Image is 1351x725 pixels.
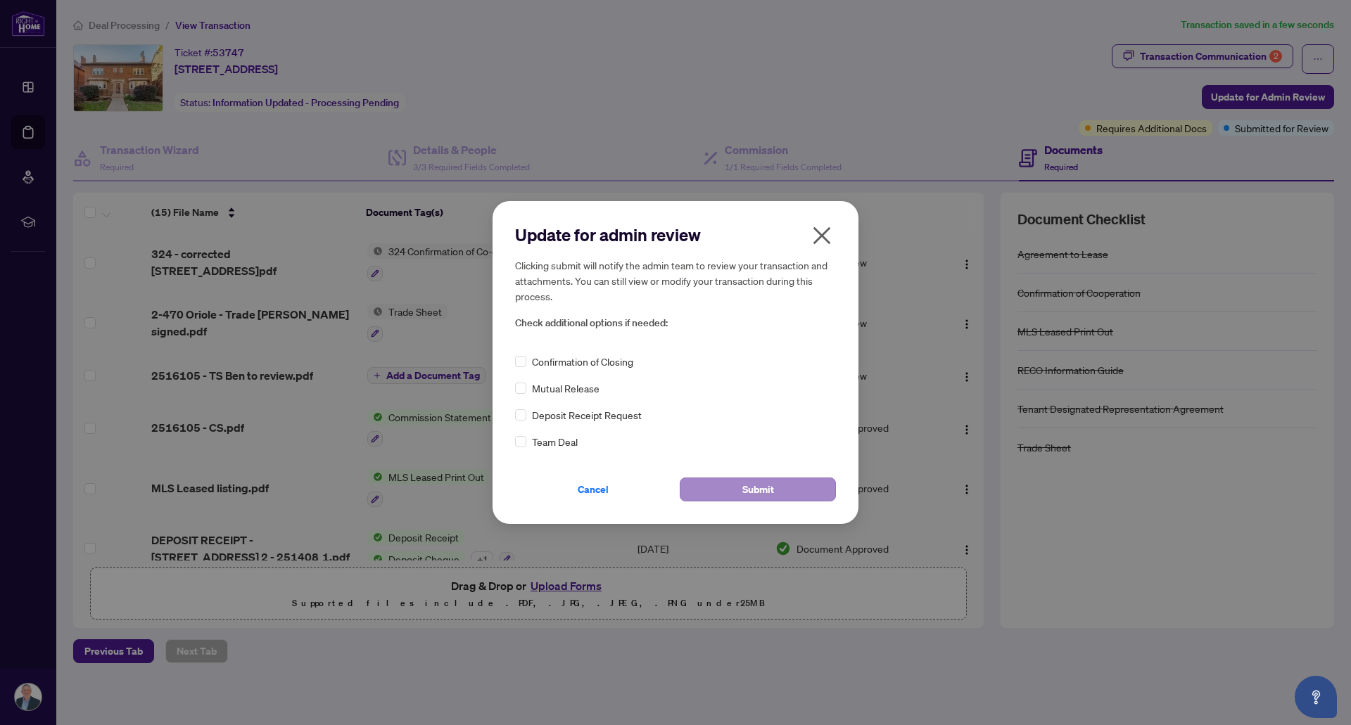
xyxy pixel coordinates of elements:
span: Submit [742,478,774,501]
span: close [811,224,833,247]
span: Deposit Receipt Request [532,407,642,423]
button: Submit [680,477,836,501]
button: Open asap [1295,676,1337,718]
span: Cancel [578,478,609,501]
button: Cancel [515,477,671,501]
span: Team Deal [532,434,578,449]
span: Mutual Release [532,380,600,396]
h2: Update for admin review [515,224,836,246]
h5: Clicking submit will notify the admin team to review your transaction and attachments. You can st... [515,257,836,304]
span: Check additional options if needed: [515,315,836,331]
span: Confirmation of Closing [532,354,633,369]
